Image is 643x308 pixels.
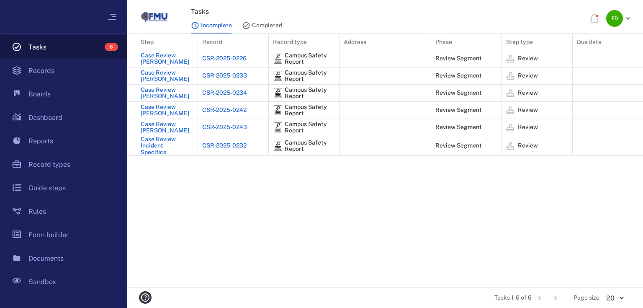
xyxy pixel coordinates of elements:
[518,142,538,149] span: Review
[141,104,193,117] div: Case Review [PERSON_NAME]
[273,71,283,81] div: Campus Safety Report
[435,90,482,96] div: Review Segment
[599,293,630,303] div: 20
[285,140,335,153] div: Campus Safety Report
[191,7,499,17] h3: Tasks
[435,142,482,149] div: Review Segment
[105,43,118,51] span: 6
[141,119,193,136] a: Case Review [PERSON_NAME]
[141,85,193,101] a: Case Review [PERSON_NAME]
[285,87,335,100] div: Campus Safety Report
[19,6,36,13] span: Help
[273,105,283,115] img: icon Campus Safety Report
[198,30,269,54] div: Record
[606,10,633,27] button: FD
[273,88,283,98] div: Campus Safety Report
[273,88,283,98] img: icon Campus Safety Report
[202,137,264,154] a: CSR-2025-0232
[141,4,167,34] a: Go home
[606,10,623,27] div: F D
[577,30,602,54] div: Due date
[340,30,432,54] div: Address
[502,30,573,54] div: Step type
[518,72,538,79] span: Review
[435,72,482,79] div: Review Segment
[202,142,250,149] div: CSR-2025-0232
[532,291,563,305] nav: pagination navigation
[202,50,264,67] a: CSR-2025-0226
[141,102,193,119] a: Case Review [PERSON_NAME]
[435,124,482,130] div: Review Segment
[202,102,264,119] a: CSR-2025-0242
[202,72,250,79] div: CSR-2025-0233
[574,294,599,302] span: Page size
[141,136,193,155] a: Case Review Incident Specifics
[435,55,482,62] div: Review Segment
[273,141,283,151] div: Campus Safety Report
[273,54,283,64] img: icon Campus Safety Report
[202,67,264,84] a: CSR-2025-0233
[202,85,264,101] a: CSR-2025-0234
[518,124,538,130] span: Review
[141,67,193,84] a: Case Review [PERSON_NAME]
[202,124,250,130] div: CSR-2025-0243
[141,70,193,83] div: Case Review [PERSON_NAME]
[141,87,193,100] div: Case Review [PERSON_NAME]
[202,55,250,62] div: CSR-2025-0226
[273,122,283,132] img: icon Campus Safety Report
[285,121,335,134] div: Campus Safety Report
[269,30,340,54] div: Record type
[242,18,282,34] button: Completed
[273,71,283,81] img: icon Campus Safety Report
[202,30,222,54] div: Record
[273,141,283,151] img: icon Campus Safety Report
[285,104,335,117] div: Campus Safety Report
[273,54,283,64] div: Campus Safety Report
[494,294,532,302] span: Tasks 1-6 of 6
[127,30,198,54] div: Step
[518,55,538,62] span: Review
[141,4,167,31] img: Florida Memorial University logo
[273,105,283,115] div: Campus Safety Report
[435,107,482,113] div: Review Segment
[273,122,283,132] div: Campus Safety Report
[518,107,538,113] span: Review
[285,52,335,65] div: Campus Safety Report
[141,121,193,134] div: Case Review [PERSON_NAME]
[202,90,250,96] div: CSR-2025-0234
[273,30,307,54] div: Record type
[141,52,193,65] div: Case Review [PERSON_NAME]
[136,288,155,307] button: help
[506,30,533,54] div: Step type
[344,30,366,54] div: Address
[285,70,335,83] div: Campus Safety Report
[141,50,193,67] a: Case Review [PERSON_NAME]
[202,107,250,113] div: CSR-2025-0242
[518,90,538,96] span: Review
[431,30,502,54] div: Phase
[435,30,452,54] div: Phase
[141,30,154,54] div: Step
[202,119,264,136] a: CSR-2025-0243
[191,18,232,34] button: Incomplete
